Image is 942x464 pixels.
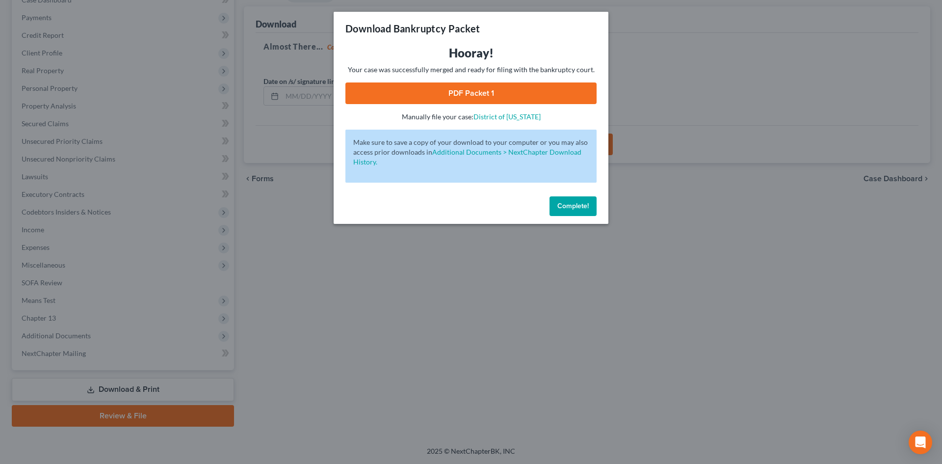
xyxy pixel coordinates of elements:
[473,112,541,121] a: District of [US_STATE]
[345,22,480,35] h3: Download Bankruptcy Packet
[353,137,589,167] p: Make sure to save a copy of your download to your computer or you may also access prior downloads in
[549,196,597,216] button: Complete!
[909,431,932,454] div: Open Intercom Messenger
[353,148,581,166] a: Additional Documents > NextChapter Download History.
[345,112,597,122] p: Manually file your case:
[345,45,597,61] h3: Hooray!
[557,202,589,210] span: Complete!
[345,82,597,104] a: PDF Packet 1
[345,65,597,75] p: Your case was successfully merged and ready for filing with the bankruptcy court.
